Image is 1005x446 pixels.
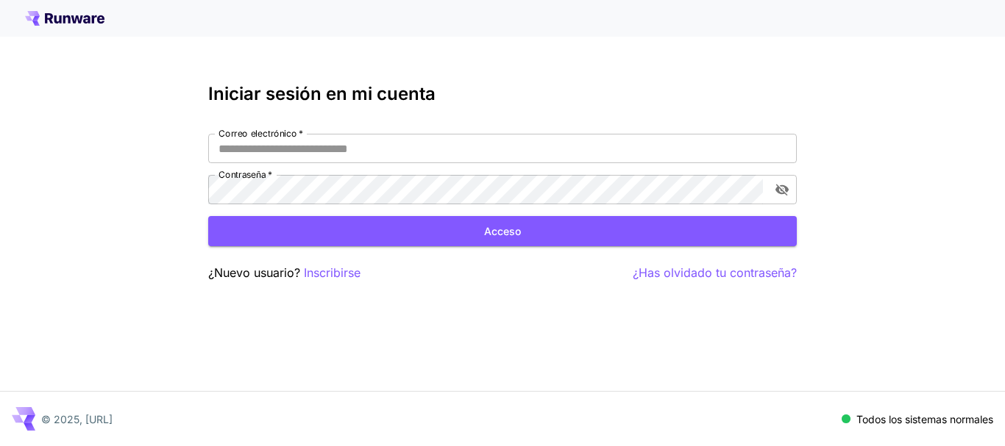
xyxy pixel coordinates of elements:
font: Todos los sistemas normales [856,413,993,425]
font: ¿Has olvidado tu contraseña? [633,265,797,280]
font: Inscribirse [304,265,361,280]
font: Iniciar sesión en mi cuenta [208,83,436,104]
button: ¿Has olvidado tu contraseña? [633,264,797,282]
font: Acceso [484,225,521,237]
font: ¿Nuevo usuario? [208,265,300,280]
font: Contraseña [219,169,266,180]
button: Inscribirse [304,264,361,282]
button: Acceso [208,216,797,246]
font: Correo electrónico [219,128,297,139]
font: © 2025, [URL] [41,413,113,425]
button: alternar visibilidad de contraseña [769,176,795,203]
